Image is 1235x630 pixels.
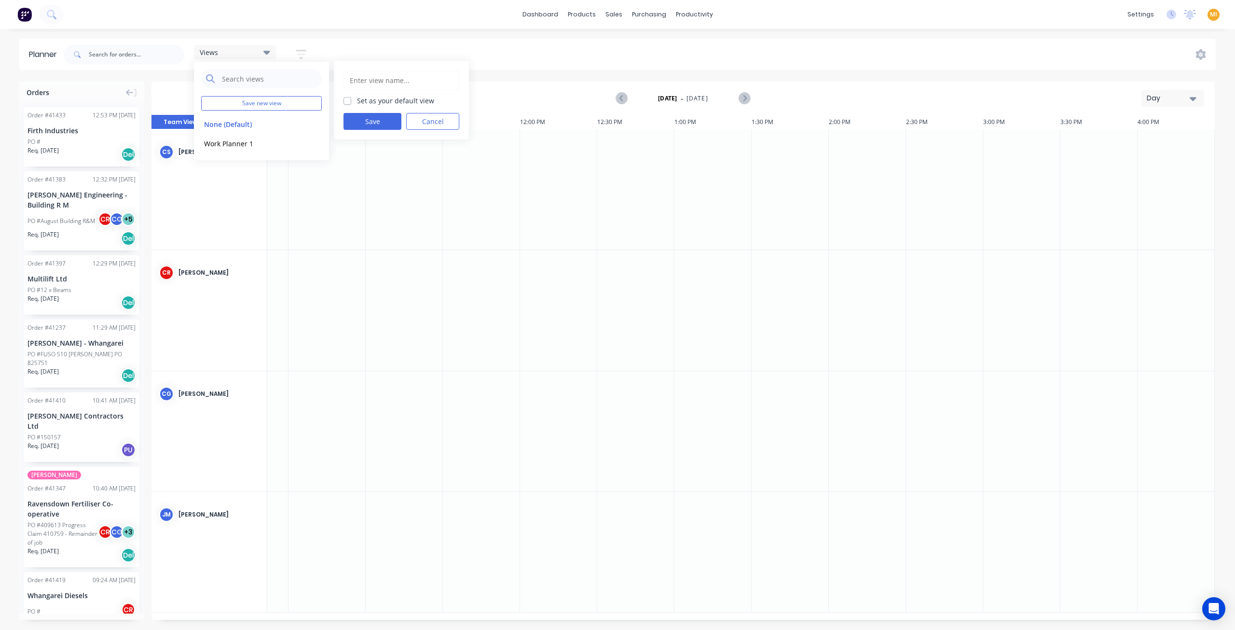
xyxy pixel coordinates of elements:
div: PO #150157 [27,433,61,442]
input: Search for orders... [89,45,184,64]
span: Views [200,47,218,57]
div: Order # 41237 [27,323,66,332]
div: PO #409613 Progress Claim 410759 - Remainder of job [27,521,101,547]
div: 2:30 PM [906,115,983,129]
input: Search views [221,69,317,88]
strong: [DATE] [658,94,677,103]
div: 12:32 PM [DATE] [93,175,136,184]
div: 1:00 PM [674,115,752,129]
div: Del [121,548,136,562]
img: Factory [17,7,32,22]
div: 11:29 AM [DATE] [93,323,136,332]
button: Team View [151,115,209,129]
div: [PERSON_NAME] [178,148,259,156]
a: dashboard [518,7,563,22]
div: 3:30 PM [1060,115,1138,129]
div: [PERSON_NAME] - Whangarei [27,338,136,348]
div: PO # [27,138,41,146]
div: [PERSON_NAME] Engineering - Building R M [27,190,136,210]
div: Order # 41347 [27,484,66,493]
div: productivity [671,7,718,22]
div: 12:30 PM [597,115,674,129]
div: Firth Industries [27,126,136,136]
button: Previous page [617,92,628,104]
div: Del [121,231,136,246]
div: Day [1147,93,1191,103]
div: Del [121,295,136,310]
button: Next page [739,92,750,104]
div: PU [121,443,136,457]
div: 2:00 PM [829,115,906,129]
div: + 3 [121,525,136,539]
span: MI [1210,10,1217,19]
div: sales [601,7,627,22]
span: Req. [DATE] [27,294,59,303]
div: 11:30 AM [443,115,520,129]
div: settings [1123,7,1159,22]
div: 3:00 PM [983,115,1060,129]
button: Save [343,113,401,130]
div: CR [98,212,112,226]
div: CS [159,145,174,159]
span: Req. [DATE] [27,367,59,376]
div: Order # 41397 [27,259,66,268]
div: 09:24 AM [DATE] [93,576,136,585]
div: Open Intercom Messenger [1202,597,1225,620]
input: Enter view name... [349,71,454,89]
span: Req. [DATE] [27,146,59,155]
div: Order # 41383 [27,175,66,184]
div: [PERSON_NAME] [178,390,259,398]
div: PO #12 x Beams [27,286,71,294]
div: Whangarei Diesels [27,590,136,601]
div: CR [98,525,112,539]
div: CG [110,525,124,539]
div: Order # 41433 [27,111,66,120]
div: [PERSON_NAME] [178,510,259,519]
div: PO #FUSO 510 [PERSON_NAME] PO 825751 [27,350,136,367]
button: Save new view [201,96,322,111]
div: 10:40 AM [DATE] [93,484,136,493]
div: 12:29 PM [DATE] [93,259,136,268]
div: JM [159,507,174,522]
div: 4:00 PM [1138,115,1215,129]
div: Multilift Ltd [27,274,136,284]
span: [PERSON_NAME] [27,471,81,479]
div: 12:53 PM [DATE] [93,111,136,120]
button: Work Planner 1 [201,138,304,149]
div: 10:41 AM [DATE] [93,396,136,405]
div: Ravensdown Fertiliser Co-operative [27,499,136,519]
span: Orders [27,87,49,98]
div: PO # [27,607,41,616]
div: CG [159,387,174,401]
div: Del [121,147,136,162]
button: Day [1141,90,1204,107]
span: [DATE] [686,94,708,103]
div: PO #August Building R&M [27,217,95,225]
span: Req. [DATE] [27,230,59,239]
span: Req. [DATE] [27,442,59,450]
div: Del [121,368,136,383]
label: Set as your default view [357,96,434,106]
div: Planner [29,49,62,60]
div: products [563,7,601,22]
button: Cancel [406,113,459,130]
span: Req. [DATE] [27,547,59,556]
div: CR [121,602,136,617]
span: - [681,93,683,104]
div: [PERSON_NAME] [178,268,259,277]
div: purchasing [627,7,671,22]
div: CG [110,212,124,226]
div: Order # 41410 [27,396,66,405]
div: 12:00 PM [520,115,597,129]
div: CR [159,266,174,280]
button: None (Default) [201,118,304,129]
div: 1:30 PM [752,115,829,129]
div: [PERSON_NAME] Contractors Ltd [27,411,136,431]
div: + 5 [121,212,136,226]
div: Order # 41419 [27,576,66,585]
